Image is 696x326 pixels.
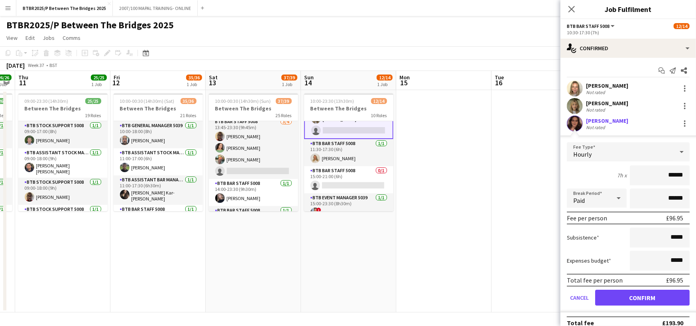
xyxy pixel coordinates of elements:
[567,234,599,241] label: Subsistence
[567,276,623,284] div: Total fee per person
[311,98,354,104] span: 10:00-23:30 (13h30m)
[114,105,203,112] h3: Between The Bridges
[567,257,611,264] label: Expenses budget
[209,105,298,112] h3: Between The Bridges
[567,214,607,222] div: Fee per person
[91,75,107,81] span: 25/25
[399,74,410,81] span: Mon
[666,214,683,222] div: £96.95
[304,105,393,112] h3: Between The Bridges
[209,74,218,81] span: Sat
[586,124,607,130] div: Not rated
[215,98,271,104] span: 10:00-00:30 (14h30m) (Sun)
[567,23,609,29] span: BTB Bar Staff 5008
[282,81,297,87] div: 1 Job
[114,93,203,211] app-job-card: 10:00-00:30 (14h30m) (Sat)35/36Between The Bridges21 RolesBTB General Manager 50391/110:00-18:00 ...
[560,4,696,14] h3: Job Fulfilment
[114,74,120,81] span: Fri
[304,74,314,81] span: Sun
[25,98,69,104] span: 09:00-23:30 (14h30m)
[6,34,18,41] span: View
[18,205,108,232] app-card-role: BTB Stock support 50081/1
[181,98,197,104] span: 35/36
[281,75,297,81] span: 37/39
[617,172,627,179] div: 7h x
[22,33,38,43] a: Edit
[16,0,113,16] button: BTBR2025/P Between The Bridges 2025
[276,112,292,118] span: 25 Roles
[595,290,690,306] button: Confirm
[586,82,628,89] div: [PERSON_NAME]
[209,179,298,206] app-card-role: BTB Bar Staff 50081/114:00-23:30 (9h30m)[PERSON_NAME]
[18,121,108,148] app-card-role: BTB Stock support 50081/109:00-17:00 (8h)[PERSON_NAME]
[18,74,28,81] span: Thu
[17,78,28,87] span: 11
[113,0,198,16] button: 2007/100 MAPAL TRAINING- ONLINE
[567,29,690,35] div: 10:30-17:30 (7h)
[18,93,108,211] app-job-card: 09:00-23:30 (14h30m)25/25Between The Bridges19 RolesBTB Stock support 50081/109:00-17:00 (8h)[PER...
[377,81,392,87] div: 1 Job
[43,34,55,41] span: Jobs
[674,23,690,29] span: 12/14
[586,89,607,95] div: Not rated
[18,148,108,178] app-card-role: BTB Assistant Stock Manager 50061/109:00-18:00 (9h)[PERSON_NAME] [PERSON_NAME]
[567,290,592,306] button: Cancel
[209,93,298,211] app-job-card: 10:00-00:30 (14h30m) (Sun)37/39Between The Bridges25 RolesBTB Host 50081/113:45-17:30 (3h45m)[PER...
[586,107,607,113] div: Not rated
[6,61,25,69] div: [DATE]
[371,112,387,118] span: 10 Roles
[317,208,321,212] span: !
[18,178,108,205] app-card-role: BTB Stock support 50081/109:00-18:00 (9h)[PERSON_NAME]
[304,166,393,193] app-card-role: BTB Bar Staff 50080/115:00-21:00 (6h)
[209,117,298,179] app-card-role: BTB Bar Staff 50083/413:45-23:30 (9h45m)[PERSON_NAME][PERSON_NAME][PERSON_NAME]
[85,112,101,118] span: 19 Roles
[398,78,410,87] span: 15
[304,193,393,220] app-card-role: BTB Event Manager 50391/115:00-23:30 (8h30m)![PERSON_NAME]
[208,78,218,87] span: 13
[120,98,175,104] span: 10:00-00:30 (14h30m) (Sat)
[26,62,46,68] span: Week 37
[3,33,21,43] a: View
[49,62,57,68] div: BST
[91,81,106,87] div: 1 Job
[495,74,504,81] span: Tue
[114,148,203,175] app-card-role: BTB Assistant Stock Manager 50061/111:00-17:00 (6h)[PERSON_NAME]
[6,19,174,31] h1: BTBR2025/P Between The Bridges 2025
[560,39,696,58] div: Confirmed
[666,276,683,284] div: £96.95
[181,112,197,118] span: 21 Roles
[371,98,387,104] span: 12/14
[303,78,314,87] span: 14
[573,196,585,204] span: Paid
[18,105,108,112] h3: Between The Bridges
[573,150,592,158] span: Hourly
[114,205,203,232] app-card-role: BTB Bar Staff 50081/1
[187,81,202,87] div: 1 Job
[586,117,628,124] div: [PERSON_NAME]
[567,23,616,29] button: BTB Bar Staff 5008
[586,100,628,107] div: [PERSON_NAME]
[26,34,35,41] span: Edit
[63,34,81,41] span: Comms
[39,33,58,43] a: Jobs
[59,33,84,43] a: Comms
[209,206,298,233] app-card-role: BTB Bar Staff 50081/1
[112,78,120,87] span: 12
[304,139,393,166] app-card-role: BTB Bar Staff 50081/111:30-17:30 (6h)[PERSON_NAME]
[186,75,202,81] span: 35/36
[114,175,203,205] app-card-role: BTB Assistant Bar Manager 50061/111:00-17:30 (6h30m)[PERSON_NAME] Kar-[PERSON_NAME]
[114,121,203,148] app-card-role: BTB General Manager 50391/110:00-18:00 (8h)[PERSON_NAME]
[276,98,292,104] span: 37/39
[493,78,504,87] span: 16
[377,75,393,81] span: 12/14
[304,93,393,211] app-job-card: 10:00-23:30 (13h30m)12/14Between The Bridges10 RolesBTB Bar Staff 50082/310:30-17:30 (7h)[PERSON_...
[85,98,101,104] span: 25/25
